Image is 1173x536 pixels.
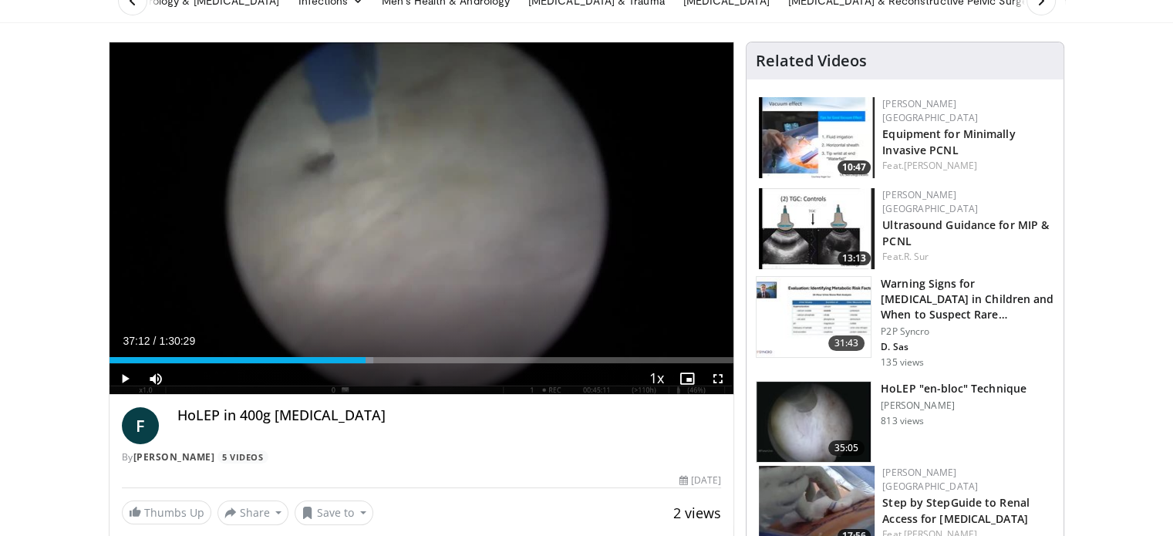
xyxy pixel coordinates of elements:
a: Equipment for Minimally Invasive PCNL [882,126,1015,157]
h3: HoLEP "en-bloc" Technique [881,381,1026,396]
button: Fullscreen [703,363,733,394]
button: Share [217,501,289,525]
button: Enable picture-in-picture mode [672,363,703,394]
video-js: Video Player [110,42,734,395]
div: [DATE] [679,474,721,487]
img: 57193a21-700a-4103-8163-b4069ca57589.150x105_q85_crop-smart_upscale.jpg [759,97,875,178]
p: P2P Syncro [881,325,1054,338]
a: 13:13 [759,188,875,269]
span: / [153,335,157,347]
button: Play [110,363,140,394]
span: 10:47 [838,160,871,174]
a: [PERSON_NAME] [GEOGRAPHIC_DATA] [882,188,978,215]
p: 813 views [881,415,924,427]
span: 1:30:29 [159,335,195,347]
button: Mute [140,363,171,394]
h4: HoLEP in 400g [MEDICAL_DATA] [177,407,722,424]
a: F [122,407,159,444]
a: [PERSON_NAME] [904,159,977,172]
a: 10:47 [759,97,875,178]
a: Ultrasound Guidance for MIP & PCNL [882,217,1049,248]
a: R. Sur [904,250,929,263]
span: 2 views [673,504,721,522]
span: 35:05 [828,440,865,456]
span: 37:12 [123,335,150,347]
div: Feat. [882,250,1051,264]
span: 31:43 [828,335,865,351]
div: By [122,450,722,464]
div: Progress Bar [110,357,734,363]
img: fb452d19-f97f-4b12-854a-e22d5bcc68fc.150x105_q85_crop-smart_upscale.jpg [757,382,871,462]
img: ae74b246-eda0-4548-a041-8444a00e0b2d.150x105_q85_crop-smart_upscale.jpg [759,188,875,269]
h3: Warning Signs for [MEDICAL_DATA] in Children and When to Suspect Rare… [881,276,1054,322]
p: [PERSON_NAME] [881,399,1026,412]
a: [PERSON_NAME] [133,450,215,464]
a: 31:43 Warning Signs for [MEDICAL_DATA] in Children and When to Suspect Rare… P2P Syncro D. Sas 13... [756,276,1054,369]
span: 13:13 [838,251,871,265]
p: 135 views [881,356,924,369]
img: b1bc6859-4bdd-4be1-8442-b8b8c53ce8a1.150x105_q85_crop-smart_upscale.jpg [757,277,871,357]
a: 5 Videos [217,450,268,464]
a: [PERSON_NAME] [GEOGRAPHIC_DATA] [882,97,978,124]
a: 35:05 HoLEP "en-bloc" Technique [PERSON_NAME] 813 views [756,381,1054,463]
a: Step by StepGuide to Renal Access for [MEDICAL_DATA] [882,495,1030,526]
a: Thumbs Up [122,501,211,524]
p: D. Sas [881,341,1054,353]
div: Feat. [882,159,1051,173]
h4: Related Videos [756,52,867,70]
a: [PERSON_NAME] [GEOGRAPHIC_DATA] [882,466,978,493]
button: Save to [295,501,373,525]
button: Playback Rate [641,363,672,394]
